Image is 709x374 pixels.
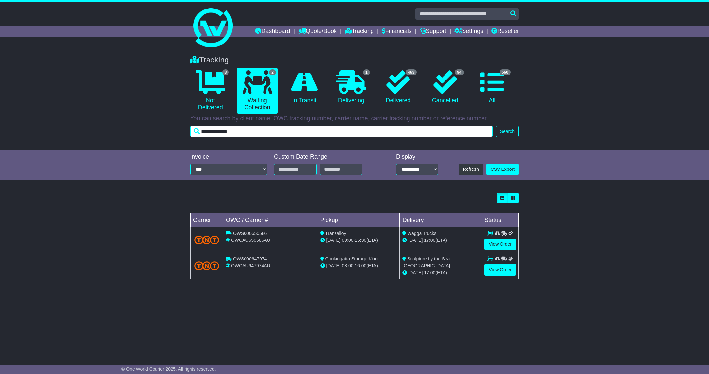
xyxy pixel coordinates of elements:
[496,126,519,137] button: Search
[223,213,318,227] td: OWC / Carrier #
[320,237,397,244] div: - (ETA)
[363,69,370,75] span: 1
[345,26,374,37] a: Tracking
[325,231,346,236] span: Transalloy
[237,68,277,114] a: 2 Waiting Collection
[121,366,216,372] span: © One World Courier 2025. All rights reserved.
[382,26,412,37] a: Financials
[402,269,479,276] div: (ETA)
[424,238,435,243] span: 17:00
[298,26,337,37] a: Quote/Book
[402,237,479,244] div: (ETA)
[400,213,482,227] td: Delivery
[491,26,519,37] a: Reseller
[231,238,270,243] span: OWCAU650586AU
[484,264,516,276] a: View Order
[486,164,519,175] a: CSV Export
[342,263,354,268] span: 08:00
[222,69,229,75] span: 3
[424,270,435,275] span: 17:00
[326,263,341,268] span: [DATE]
[396,153,438,161] div: Display
[231,263,270,268] span: OWCAU647974AU
[187,55,522,65] div: Tracking
[459,164,483,175] button: Refresh
[233,231,267,236] span: OWS000650586
[331,68,371,107] a: 1 Delivering
[472,68,512,107] a: 560 All
[269,69,276,75] span: 2
[190,115,519,122] p: You can search by client name, OWC tracking number, carrier name, carrier tracking number or refe...
[190,68,230,114] a: 3 Not Delivered
[326,238,341,243] span: [DATE]
[408,270,423,275] span: [DATE]
[284,68,324,107] a: In Transit
[408,238,423,243] span: [DATE]
[233,256,267,261] span: OWS000647974
[355,263,366,268] span: 16:00
[420,26,446,37] a: Support
[320,262,397,269] div: - (ETA)
[500,69,511,75] span: 560
[406,69,417,75] span: 463
[484,239,516,250] a: View Order
[455,69,464,75] span: 94
[194,236,219,244] img: TNT_Domestic.png
[190,153,267,161] div: Invoice
[194,261,219,270] img: TNT_Domestic.png
[325,256,378,261] span: Coolangatta Storage King
[425,68,465,107] a: 94 Cancelled
[274,153,379,161] div: Custom Date Range
[255,26,290,37] a: Dashboard
[191,213,223,227] td: Carrier
[454,26,483,37] a: Settings
[407,231,436,236] span: Wagga Trucks
[342,238,354,243] span: 09:00
[482,213,519,227] td: Status
[402,256,452,268] span: Sculpture by the Sea - [GEOGRAPHIC_DATA]
[355,238,366,243] span: 15:30
[378,68,418,107] a: 463 Delivered
[318,213,400,227] td: Pickup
